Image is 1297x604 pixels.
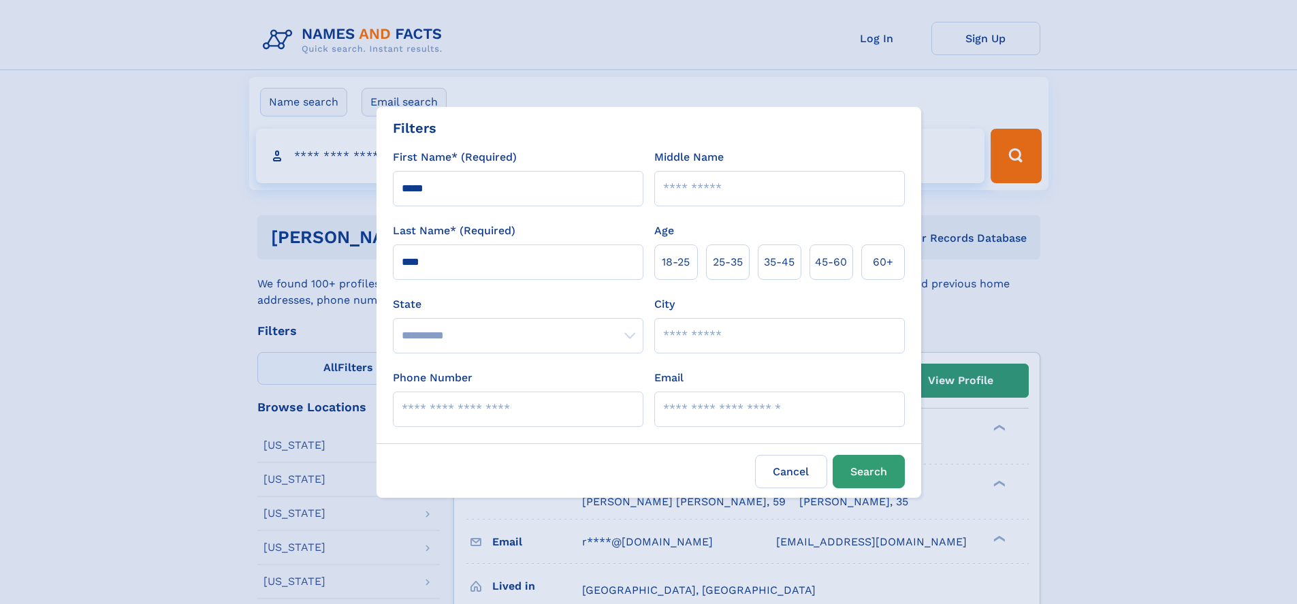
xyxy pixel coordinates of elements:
label: Last Name* (Required) [393,223,515,239]
span: 25‑35 [713,254,743,270]
button: Search [833,455,905,488]
label: City [654,296,675,313]
label: State [393,296,643,313]
span: 35‑45 [764,254,795,270]
label: Age [654,223,674,239]
label: Cancel [755,455,827,488]
label: First Name* (Required) [393,149,517,165]
label: Middle Name [654,149,724,165]
span: 60+ [873,254,893,270]
span: 18‑25 [662,254,690,270]
div: Filters [393,118,436,138]
label: Email [654,370,684,386]
span: 45‑60 [815,254,847,270]
label: Phone Number [393,370,473,386]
